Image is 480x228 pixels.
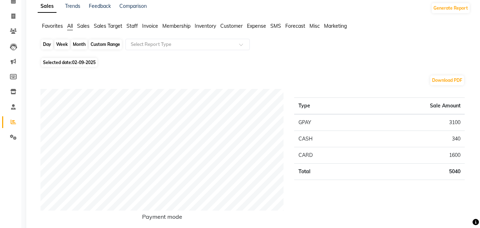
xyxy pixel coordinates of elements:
[294,114,357,131] td: GPAY
[41,58,97,67] span: Selected date:
[357,98,465,115] th: Sale Amount
[294,164,357,180] td: Total
[77,23,90,29] span: Sales
[357,114,465,131] td: 3100
[324,23,347,29] span: Marketing
[119,3,147,9] a: Comparison
[126,23,138,29] span: Staff
[71,39,87,49] div: Month
[285,23,305,29] span: Forecast
[430,75,464,85] button: Download PDF
[89,39,122,49] div: Custom Range
[195,23,216,29] span: Inventory
[270,23,281,29] span: SMS
[247,23,266,29] span: Expense
[294,98,357,115] th: Type
[432,3,470,13] button: Generate Report
[142,23,158,29] span: Invoice
[89,3,111,9] a: Feedback
[72,60,96,65] span: 02-09-2025
[94,23,122,29] span: Sales Target
[54,39,70,49] div: Week
[41,39,53,49] div: Day
[309,23,320,29] span: Misc
[294,147,357,164] td: CARD
[162,23,190,29] span: Membership
[67,23,73,29] span: All
[42,23,63,29] span: Favorites
[357,131,465,147] td: 340
[41,213,284,223] h6: Payment mode
[357,164,465,180] td: 5040
[220,23,243,29] span: Customer
[294,131,357,147] td: CASH
[65,3,80,9] a: Trends
[357,147,465,164] td: 1600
